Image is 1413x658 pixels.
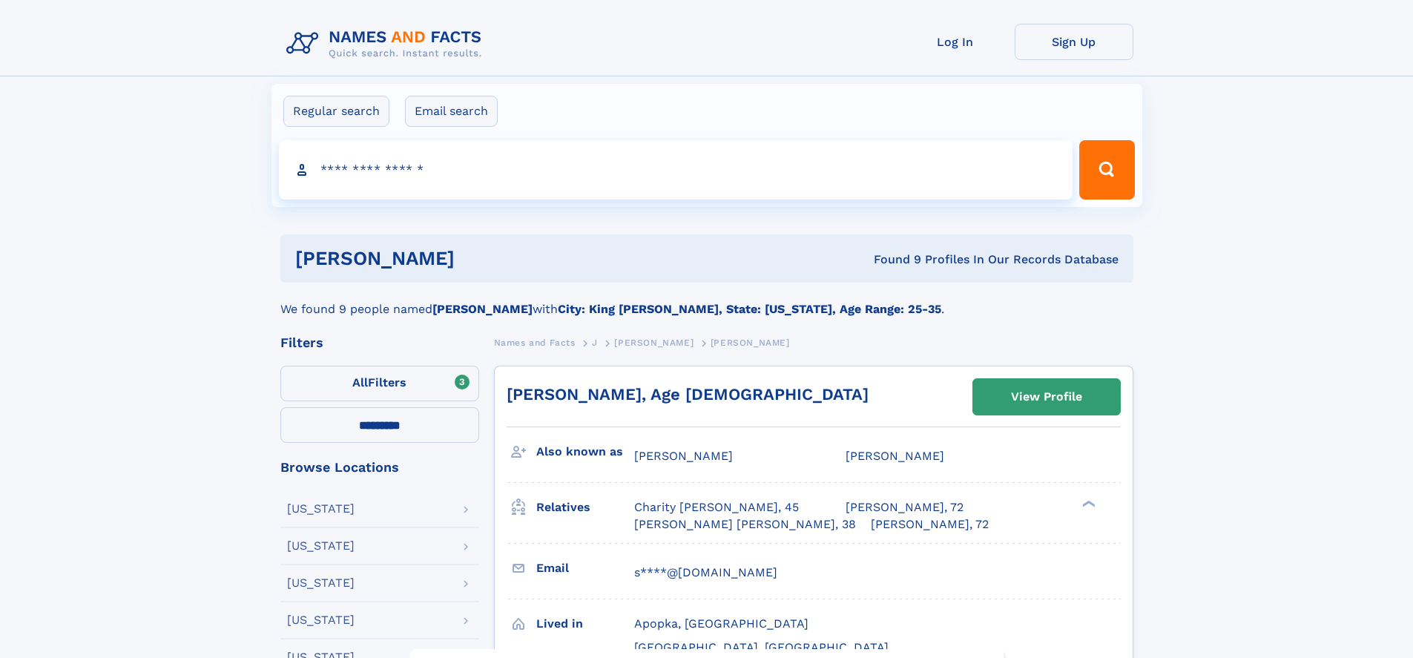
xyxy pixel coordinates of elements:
[279,140,1073,200] input: search input
[280,366,479,401] label: Filters
[536,611,634,636] h3: Lived in
[614,338,694,348] span: [PERSON_NAME]
[405,96,498,127] label: Email search
[432,302,533,316] b: [PERSON_NAME]
[280,461,479,474] div: Browse Locations
[507,385,869,404] a: [PERSON_NAME], Age [DEMOGRAPHIC_DATA]
[1078,499,1096,509] div: ❯
[295,249,665,268] h1: [PERSON_NAME]
[614,333,694,352] a: [PERSON_NAME]
[846,499,964,516] a: [PERSON_NAME], 72
[634,516,856,533] a: [PERSON_NAME] [PERSON_NAME], 38
[280,283,1133,318] div: We found 9 people named with .
[711,338,790,348] span: [PERSON_NAME]
[871,516,989,533] a: [PERSON_NAME], 72
[287,577,355,589] div: [US_STATE]
[973,379,1120,415] a: View Profile
[634,640,889,654] span: [GEOGRAPHIC_DATA], [GEOGRAPHIC_DATA]
[287,540,355,552] div: [US_STATE]
[280,336,479,349] div: Filters
[592,333,598,352] a: J
[592,338,598,348] span: J
[536,495,634,520] h3: Relatives
[896,24,1015,60] a: Log In
[1079,140,1134,200] button: Search Button
[536,439,634,464] h3: Also known as
[1015,24,1133,60] a: Sign Up
[352,375,368,389] span: All
[634,616,808,631] span: Apopka, [GEOGRAPHIC_DATA]
[634,499,799,516] a: Charity [PERSON_NAME], 45
[846,449,944,463] span: [PERSON_NAME]
[287,614,355,626] div: [US_STATE]
[558,302,941,316] b: City: King [PERSON_NAME], State: [US_STATE], Age Range: 25-35
[634,449,733,463] span: [PERSON_NAME]
[287,503,355,515] div: [US_STATE]
[536,556,634,581] h3: Email
[280,24,494,64] img: Logo Names and Facts
[664,251,1119,268] div: Found 9 Profiles In Our Records Database
[1011,380,1082,414] div: View Profile
[494,333,576,352] a: Names and Facts
[283,96,389,127] label: Regular search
